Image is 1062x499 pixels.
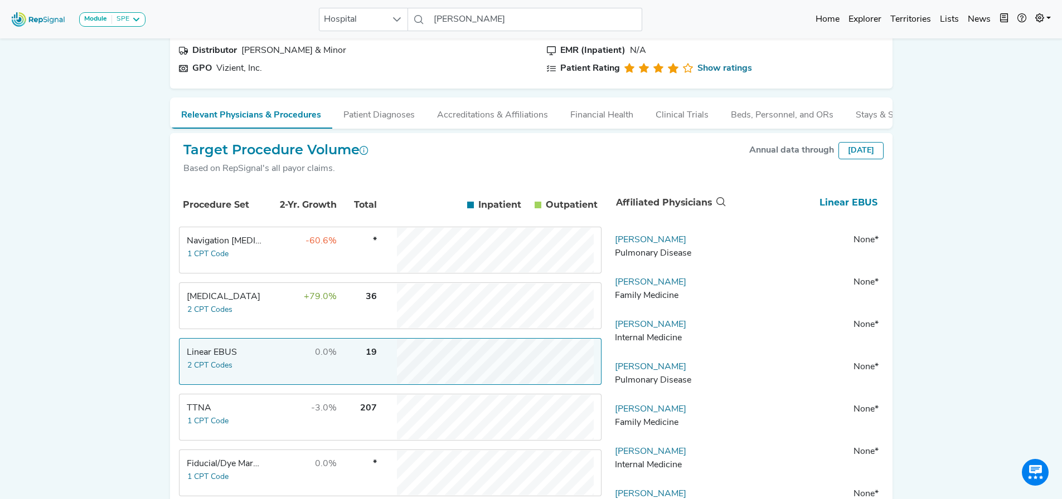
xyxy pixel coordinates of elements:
[854,320,875,329] span: None
[838,142,884,159] div: [DATE]
[615,405,686,414] a: [PERSON_NAME]
[615,289,723,302] div: Family Medicine
[183,142,368,158] h2: Target Procedure Volume
[935,8,963,31] a: Lists
[366,292,377,301] span: 36
[611,184,728,221] th: Affiliated Physicians
[183,162,368,175] div: Based on RepSignal's all payor claims.
[216,62,262,75] div: Vizient, Inc.
[266,186,338,224] th: 2-Yr. Growth
[426,97,559,128] button: Accreditations & Affiliations
[187,248,229,261] button: 1 CPT Code
[749,144,834,157] div: Annual data through
[559,97,644,128] button: Financial Health
[340,186,379,224] th: Total
[187,304,233,316] button: 2 CPT Codes
[854,490,875,498] span: None
[241,44,346,57] div: Owens & Minor
[615,247,723,260] div: Pulmonary Disease
[615,374,723,387] div: Pulmonary Disease
[615,458,723,472] div: Internal Medicine
[79,12,146,27] button: ModuleSPE
[187,457,263,471] div: Fiducial/Dye Marking
[304,292,337,301] span: +79.0%
[963,8,995,31] a: News
[854,236,875,244] span: None
[844,8,886,31] a: Explorer
[546,198,598,212] span: Outpatient
[187,415,229,428] button: 1 CPT Code
[315,459,337,468] span: 0.0%
[615,490,686,498] a: [PERSON_NAME]
[332,97,426,128] button: Patient Diagnoses
[845,97,933,128] button: Stays & Services
[112,15,129,24] div: SPE
[854,405,875,414] span: None
[187,471,229,483] button: 1 CPT Code
[615,331,723,345] div: Internal Medicine
[615,236,686,244] a: [PERSON_NAME]
[187,234,263,248] div: Navigation Bronchoscopy
[311,404,337,413] span: -3.0%
[478,198,521,212] span: Inpatient
[187,346,263,359] div: Linear EBUS
[181,186,265,224] th: Procedure Set
[697,62,752,75] a: Show ratings
[429,8,642,31] input: Search a hospital
[560,44,625,57] div: EMR (Inpatient)
[630,44,646,57] div: N/A
[187,359,233,372] button: 2 CPT Codes
[360,404,377,413] span: 207
[187,402,263,415] div: TTNA
[644,97,720,128] button: Clinical Trials
[854,363,875,371] span: None
[615,278,686,287] a: [PERSON_NAME]
[319,8,386,31] span: Hospital
[192,62,212,75] div: GPO
[187,290,263,304] div: Transbronchial Biopsy
[854,447,875,456] span: None
[315,348,337,357] span: 0.0%
[615,363,686,371] a: [PERSON_NAME]
[995,8,1013,31] button: Intel Book
[615,416,723,429] div: Family Medicine
[811,8,844,31] a: Home
[886,8,935,31] a: Territories
[84,16,107,22] strong: Module
[720,97,845,128] button: Beds, Personnel, and ORs
[366,348,377,357] span: 19
[854,278,875,287] span: None
[615,320,686,329] a: [PERSON_NAME]
[560,62,620,75] div: Patient Rating
[170,97,332,129] button: Relevant Physicians & Procedures
[192,44,237,57] div: Distributor
[305,237,337,246] span: -60.6%
[728,184,883,221] th: Linear EBUS
[615,447,686,456] a: [PERSON_NAME]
